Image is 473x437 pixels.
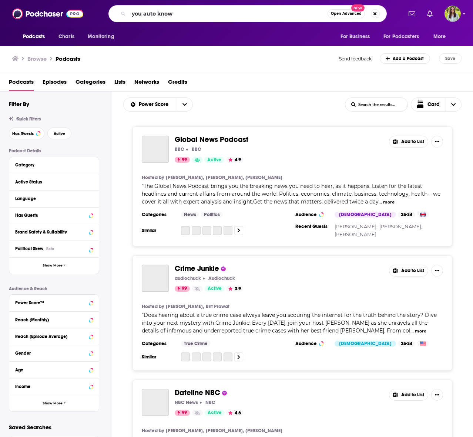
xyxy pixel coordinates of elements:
h2: Filter By [9,100,29,107]
a: Audiochuck [207,275,235,281]
button: Add to List [389,265,428,277]
h3: Recent Guests [295,224,329,229]
span: 99 [182,285,187,292]
button: Reach (Monthly) [15,315,93,324]
h4: Hosted by [142,175,164,181]
button: Open AdvancedNew [328,9,365,18]
a: Anatomy of Murder [213,352,222,361]
span: Quick Filters [16,116,41,122]
button: Save [439,53,462,64]
a: News [181,212,199,218]
button: more [415,328,426,334]
button: Active [47,128,71,139]
button: open menu [83,30,124,44]
a: The Deck [224,352,232,361]
span: Open Advanced [331,12,362,16]
button: Age [15,365,93,374]
a: Politics [201,212,223,218]
a: Economist Podcasts [202,226,211,235]
div: Reach (Episode Average) [15,334,87,339]
div: Beta [46,246,54,251]
h3: Categories [142,212,175,218]
button: 4.6 [226,410,243,416]
p: Audience & Reach [9,286,99,291]
a: True Crime [181,341,211,347]
a: Global News Podcast [142,136,169,163]
span: ... [410,327,414,334]
span: Global News Podcast [175,135,248,144]
div: Income [15,384,87,389]
a: NBC [204,400,215,405]
a: Podchaser - Follow, Share and Rate Podcasts [12,7,83,21]
span: Logged in as meaghanyoungblood [445,6,461,22]
a: Add a Podcast [380,53,430,64]
a: Dateline NBC [175,389,220,397]
div: Brand Safety & Suitability [15,229,87,235]
button: Income [15,381,93,391]
a: Show notifications dropdown [406,7,418,20]
a: Active [205,286,225,292]
button: Political SkewBeta [15,244,93,253]
button: Has Guests [9,128,44,139]
div: Category [15,162,88,168]
p: Podcast Details [9,148,99,153]
span: Charts [58,32,74,42]
a: Dateline NBC [142,389,169,416]
a: Lists [114,76,125,91]
div: Age [15,367,87,373]
button: Choose View [411,97,462,112]
a: Podcasts [9,76,34,91]
a: Credits [168,76,187,91]
p: Audiochuck [208,275,235,281]
a: Global News Podcast [175,136,248,144]
h3: Categories [142,341,175,347]
a: [PERSON_NAME], [166,175,204,181]
a: Active [204,157,224,163]
span: More [433,32,446,42]
button: Power Score™ [15,298,93,307]
span: Show More [43,401,63,405]
a: 99 [175,286,190,292]
button: Show More Button [431,389,443,401]
button: Has Guests [15,211,93,220]
button: Show profile menu [445,6,461,22]
button: 3.9 [226,286,243,292]
h3: Similar [142,354,175,360]
button: Show More [9,257,99,274]
a: [PERSON_NAME] [335,231,376,237]
a: Episodes [43,76,67,91]
button: open menu [428,30,455,44]
a: BBC [190,146,201,152]
h3: Browse [27,55,47,62]
span: Power Score [139,102,171,107]
a: Dateline NBC [202,352,211,361]
button: Reach (Episode Average) [15,331,93,341]
span: Show More [43,264,63,268]
button: Category [15,160,93,169]
p: audiochuck [175,275,201,281]
a: Charts [54,30,79,44]
span: The Global News Podcast brings you the breaking news you need to hear, as it happens. Listen for ... [142,183,440,205]
h3: Audience [295,212,329,218]
button: Language [15,194,93,203]
div: Has Guests [15,213,87,218]
a: Categories [76,76,105,91]
h2: Choose List sort [123,97,193,112]
span: Active [54,132,65,136]
p: BBC [175,146,184,152]
a: [PERSON_NAME] [245,175,282,181]
span: Card [427,102,440,107]
a: 99 [175,157,190,163]
button: Show More Button [431,265,443,277]
h1: Podcasts [56,55,80,62]
span: " [142,183,440,205]
a: [PERSON_NAME], [335,224,378,229]
a: Show notifications dropdown [424,7,436,20]
button: open menu [18,30,54,44]
div: Active Status [15,179,88,185]
button: Show More [9,395,99,411]
span: Active [208,409,222,417]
